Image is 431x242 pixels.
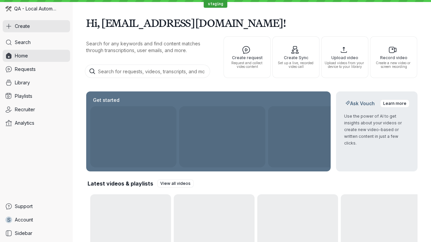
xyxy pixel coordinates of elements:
span: Create a new video or screen recording [373,61,414,69]
a: Playlists [3,90,70,102]
p: Use the power of AI to get insights about your videos or create new video-based or written conten... [344,113,409,147]
span: View all videos [160,180,191,187]
span: Upload videos from your device to your library [324,61,365,69]
a: Library [3,77,70,89]
a: Support [3,200,70,212]
span: Create request [227,55,268,60]
span: s [7,216,11,223]
input: Search for requests, videos, transcripts, and more... [85,65,210,78]
span: Create Sync [275,55,317,60]
span: Sidebar [15,230,32,237]
span: Home [15,52,28,59]
img: QA - Local Automation avatar [5,6,11,12]
span: Playlists [15,93,32,99]
a: sAccount [3,214,70,226]
button: Create [3,20,70,32]
span: Learn more [383,100,406,107]
span: Set up a live, recorded video call [275,61,317,69]
div: QA - Local Automation [3,3,70,15]
h2: Ask Vouch [344,100,376,107]
span: Search [15,39,31,46]
a: Requests [3,63,70,75]
span: Requests [15,66,36,73]
a: View all videos [157,179,194,188]
button: Create SyncSet up a live, recorded video call [272,36,320,78]
h1: Hi, [EMAIL_ADDRESS][DOMAIN_NAME]! [86,13,418,32]
a: Home [3,50,70,62]
p: Search for any keywords and find content matches through transcriptions, user emails, and more. [86,40,211,54]
span: Analytics [15,120,34,126]
h2: Latest videos & playlists [88,180,153,187]
span: Request and collect video content [227,61,268,69]
button: Create requestRequest and collect video content [224,36,271,78]
a: Search [3,36,70,48]
span: QA - Local Automation [14,5,57,12]
a: Learn more [380,99,409,108]
span: Upload video [324,55,365,60]
span: Record video [373,55,414,60]
a: Analytics [3,117,70,129]
button: Record videoCreate a new video or screen recording [370,36,417,78]
span: Account [15,216,33,223]
span: Support [15,203,33,210]
a: Sidebar [3,227,70,239]
a: Recruiter [3,104,70,116]
h2: Get started [92,97,121,104]
button: Upload videoUpload videos from your device to your library [321,36,368,78]
span: Create [15,23,30,30]
span: Library [15,79,30,86]
span: Recruiter [15,106,35,113]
